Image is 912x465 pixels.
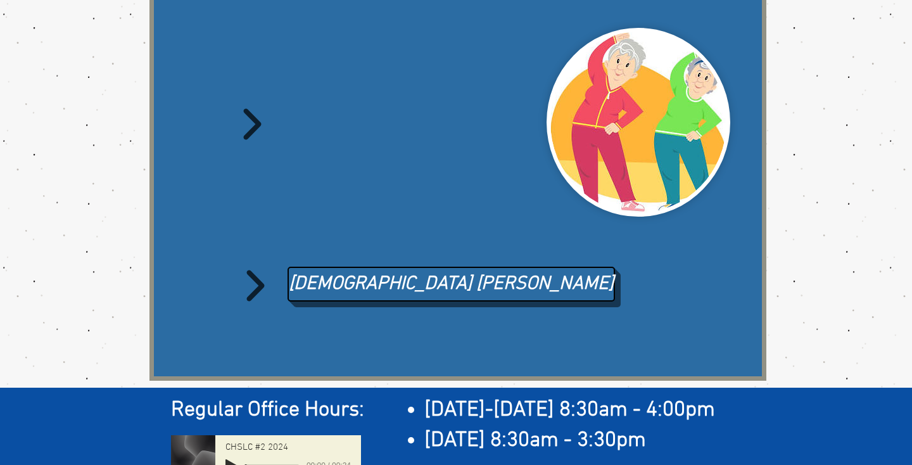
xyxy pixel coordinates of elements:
[171,395,750,426] h2: ​
[289,271,614,298] span: [DEMOGRAPHIC_DATA] [PERSON_NAME]
[424,397,715,423] span: [DATE]-[DATE] 8:30am - 4:00pm
[550,32,726,213] img: exercise-class.jpg
[171,397,364,423] span: Regular Office Hours:
[225,443,288,452] span: CHSLC #2 2024
[424,428,646,454] span: [DATE] 8:30am - 3:30pm
[288,267,615,302] a: Taoist Tai Chi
